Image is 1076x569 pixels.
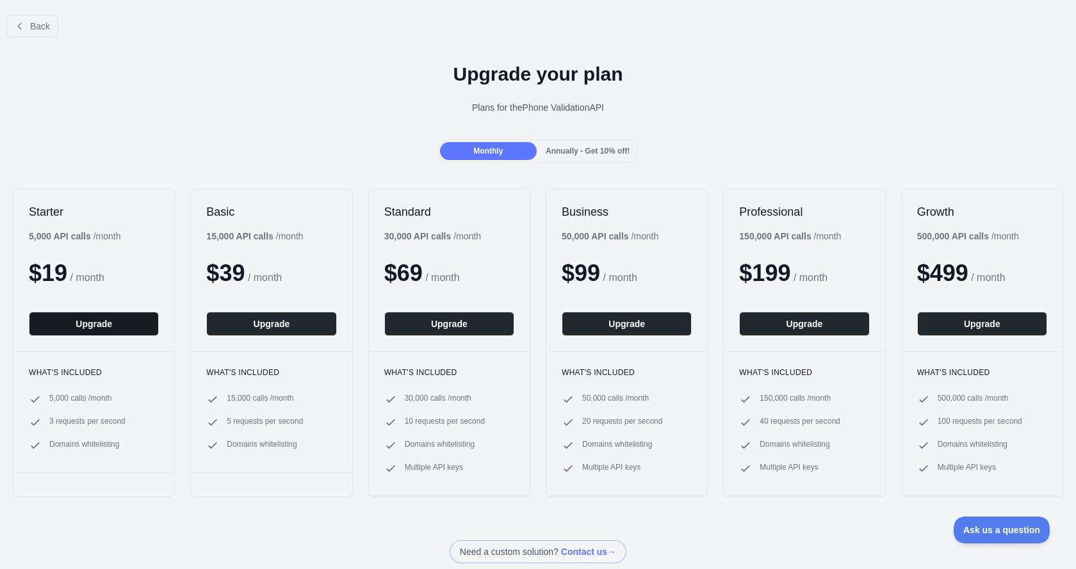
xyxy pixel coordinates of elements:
[562,260,600,286] span: $ 99
[384,204,514,220] h2: Standard
[739,231,811,241] b: 150,000 API calls
[739,204,869,220] h2: Professional
[739,260,790,286] span: $ 199
[384,231,452,241] b: 30,000 API calls
[384,230,481,243] div: / month
[562,230,658,243] div: / month
[954,517,1050,543] iframe: Toggle Customer Support
[739,230,841,243] div: / month
[562,204,692,220] h2: Business
[384,260,423,286] span: $ 69
[562,231,629,241] b: 50,000 API calls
